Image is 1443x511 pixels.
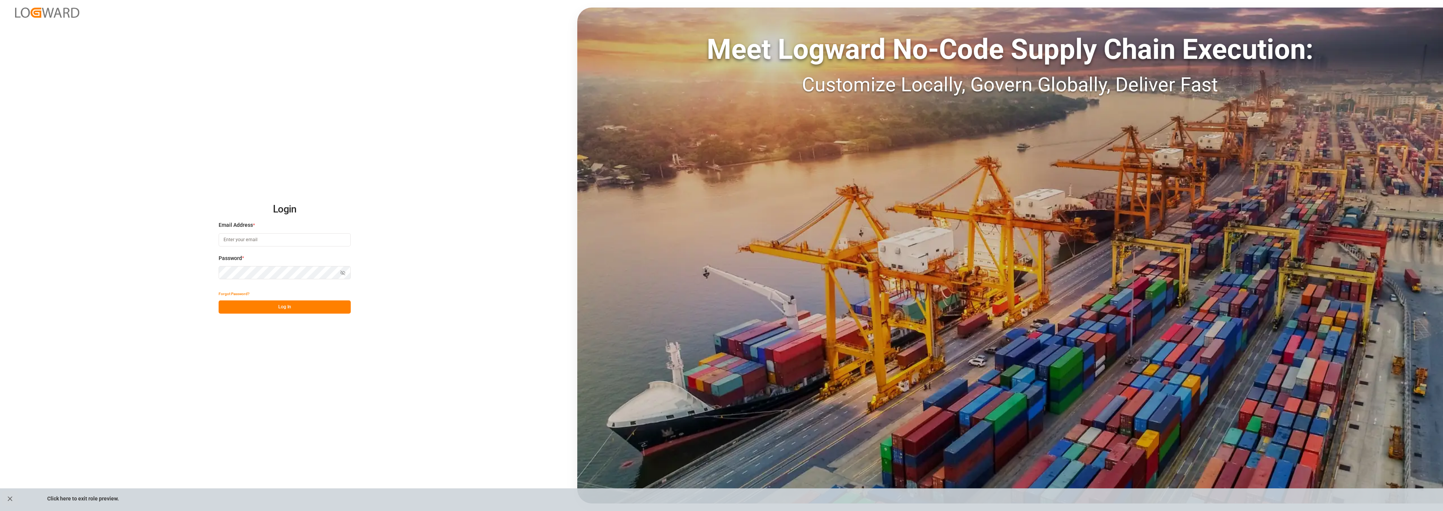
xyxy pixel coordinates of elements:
button: close role preview [2,491,18,506]
button: Log In [219,300,351,314]
input: Enter your email [219,233,351,246]
span: Email Address [219,221,253,229]
div: Customize Locally, Govern Globally, Deliver Fast [577,70,1443,100]
p: Click here to exit role preview. [47,491,119,506]
div: Meet Logward No-Code Supply Chain Execution: [577,28,1443,70]
button: Forgot Password? [219,287,250,300]
img: Logward_new_orange.png [15,8,79,18]
h2: Login [219,197,351,222]
span: Password [219,254,242,262]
